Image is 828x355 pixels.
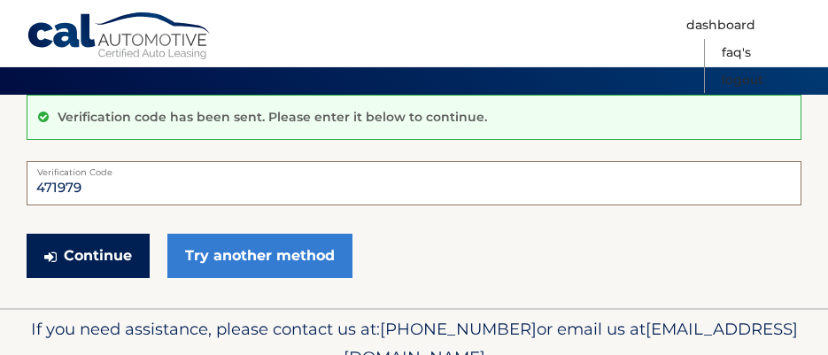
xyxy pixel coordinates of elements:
button: Continue [27,234,150,278]
p: Verification code has been sent. Please enter it below to continue. [58,109,487,125]
a: Dashboard [686,12,755,39]
span: [PHONE_NUMBER] [380,319,537,339]
label: Verification Code [27,161,801,175]
a: Cal Automotive [27,12,213,63]
a: FAQ's [722,39,751,66]
input: Verification Code [27,161,801,205]
a: Logout [722,66,763,94]
a: Try another method [167,234,352,278]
